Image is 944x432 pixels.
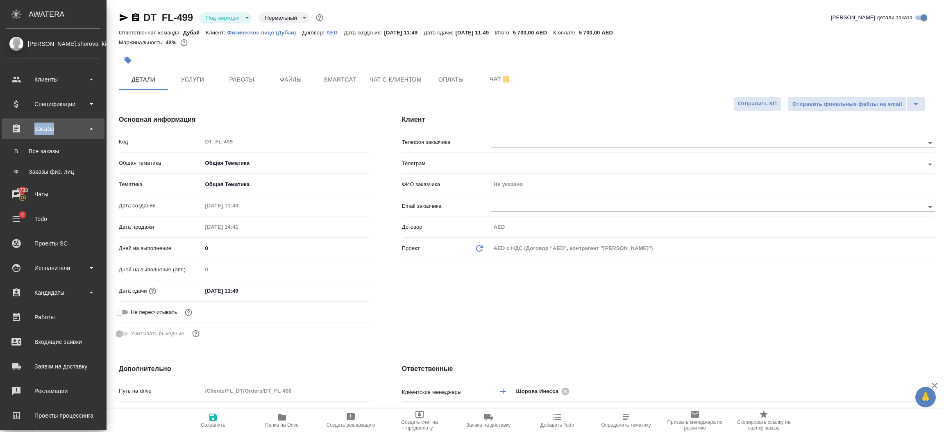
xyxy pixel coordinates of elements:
[402,244,420,252] p: Проект
[119,408,202,416] p: Путь
[402,388,491,396] p: Клиентские менеджеры
[6,213,100,225] div: Todo
[124,75,163,85] span: Детали
[402,138,491,146] p: Телефон заказчика
[191,328,201,339] button: Выбери, если сб и вс нужно считать рабочими днями для выполнения заказа.
[2,332,104,352] a: Входящие заявки
[10,147,96,155] div: Все заказы
[738,99,777,109] span: Отправить КП
[402,180,491,189] p: ФИО заказчика
[924,137,936,149] button: Open
[202,385,369,397] input: Пустое поле
[119,387,202,395] p: Путь на drive
[402,202,491,210] p: Email заказчика
[456,30,495,36] p: [DATE] 11:49
[831,14,912,22] span: [PERSON_NAME] детали заказа
[733,97,781,111] button: Отправить КП
[6,98,100,110] div: Спецификации
[119,115,369,125] h4: Основная информация
[402,223,491,231] p: Договор
[326,30,344,36] p: AED
[119,364,369,374] h4: Дополнительно
[6,311,100,323] div: Работы
[2,356,104,377] a: Заявки на доставку
[259,12,309,23] div: Подтвержден
[119,13,129,23] button: Скопировать ссылку для ЯМессенджера
[29,6,107,23] div: AWATERA
[665,419,724,431] span: Призвать менеджера по развитию
[119,30,183,36] p: Ответственная команда:
[919,389,933,406] span: 🙏
[729,409,798,432] button: Скопировать ссылку на оценку заказа
[202,177,369,191] div: Общая Тематика
[481,74,520,84] span: Чат
[202,156,369,170] div: Общая Тематика
[792,100,902,109] span: Отправить финальные файлы на email
[402,159,491,168] p: Телеграм
[390,419,449,431] span: Создать счет на предоплату
[466,422,511,428] span: Заявка на доставку
[200,12,252,23] div: Подтвержден
[424,30,455,36] p: Дата сдачи:
[6,409,100,422] div: Проекты процессинга
[660,409,729,432] button: Призвать менеджера по развитию
[788,97,907,111] button: Отправить финальные файлы на email
[247,409,316,432] button: Папка на Drive
[734,419,793,431] span: Скопировать ссылку на оценку заказа
[119,202,202,210] p: Дата создания
[495,30,513,36] p: Итого:
[592,409,660,432] button: Определить тематику
[201,422,225,428] span: Сохранить
[202,264,369,275] input: Пустое поле
[179,409,247,432] button: Сохранить
[119,51,137,69] button: Добавить тэг
[491,178,935,190] input: Пустое поле
[6,286,100,299] div: Кандидаты
[601,422,651,428] span: Определить тематику
[788,97,925,111] div: split button
[119,287,147,295] p: Дата сдачи
[227,30,302,36] p: Физическое лицо (Дубаи)
[2,209,104,229] a: 2Todo
[206,30,227,36] p: Клиент:
[6,73,100,86] div: Клиенты
[12,186,33,194] span: 8733
[6,360,100,373] div: Заявки на доставку
[540,422,574,428] span: Добавить Todo
[924,201,936,213] button: Open
[6,262,100,274] div: Исполнители
[6,237,100,250] div: Проекты SC
[516,387,563,396] span: Шорова Инесса
[316,409,385,432] button: Создать рекламацию
[271,75,311,85] span: Файлы
[6,164,100,180] a: ФЗаказы физ. лиц
[454,409,523,432] button: Заявка на доставку
[516,386,572,396] div: Шорова Инесса
[202,242,369,254] input: ✎ Введи что-нибудь
[202,136,369,148] input: Пустое поле
[6,39,100,48] div: [PERSON_NAME].shorova_kiev
[179,37,189,48] button: 3150.00 AED;
[204,14,242,21] button: Подтвержден
[326,29,344,36] a: AED
[131,330,184,338] span: Учитывать выходные
[402,408,463,416] p: Ответственная команда
[915,387,936,407] button: 🙏
[314,12,325,23] button: Доп статусы указывают на важность/срочность заказа
[2,184,104,205] a: 8733Чаты
[6,143,100,159] a: ВВсе заказы
[119,244,202,252] p: Дней на выполнение
[491,221,935,233] input: Пустое поле
[183,307,194,318] button: Включи, если не хочешь, чтобы указанная дата сдачи изменилась после переставления заказа в 'Подтв...
[493,382,513,401] button: Добавить менеджера
[384,30,424,36] p: [DATE] 11:49
[119,266,202,274] p: Дней на выполнение (авт.)
[173,75,212,85] span: Услуги
[523,409,592,432] button: Добавить Todo
[265,422,299,428] span: Папка на Drive
[2,233,104,254] a: Проекты SC
[131,308,177,316] span: Не пересчитывать
[202,285,274,297] input: ✎ Введи что-нибудь
[222,75,261,85] span: Работы
[370,75,422,85] span: Чат с клиентом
